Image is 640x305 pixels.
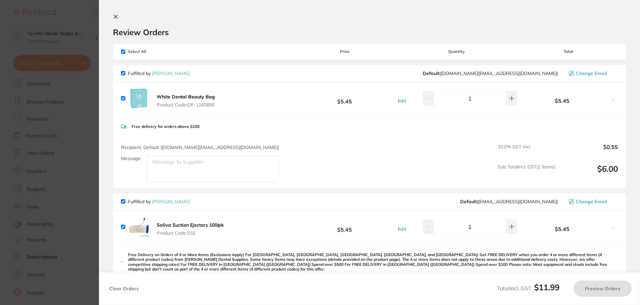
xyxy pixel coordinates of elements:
[107,281,141,297] button: Clear Orders
[519,49,618,54] span: Total
[560,164,618,182] output: $6.00
[157,102,215,107] span: Product Code: OP-1160890
[128,71,189,76] p: Fulfilled by
[396,226,408,232] button: Edit
[128,199,189,204] p: Fulfilled by
[497,285,559,292] span: Total Incl. GST
[121,144,279,150] span: Recipient: Default ( [DOMAIN_NAME][EMAIL_ADDRESS][DOMAIN_NAME] )
[121,156,141,161] label: Message:
[519,226,606,232] b: $5.45
[152,199,189,205] a: [PERSON_NAME]
[576,199,607,204] span: Change Email
[519,98,606,104] b: $5.45
[498,144,555,159] span: 10.0 % GST Incl.
[155,222,226,236] button: Saliva Suction Ejectors 100/pk Product Code:SSE
[423,70,439,76] b: Default
[460,199,558,204] span: save@adamdental.com.au
[152,70,189,76] a: [PERSON_NAME]
[460,199,477,205] b: Default
[576,71,607,76] span: Change Email
[498,164,555,182] span: Sub Total Incl. GST ( 1 Items)
[295,49,394,54] span: Price
[113,27,626,37] h2: Review Orders
[157,222,224,228] b: Saliva Suction Ejectors 100/pk
[295,92,394,104] b: $5.45
[132,124,200,129] p: Free delivery for orders above $150
[396,98,408,104] button: Edit
[157,230,224,236] span: Product Code: SSE
[121,49,188,54] span: Select All
[155,94,217,108] button: White Dental Beauty Bag Product Code:OP-1160890
[128,88,149,109] img: c3R5anY5Zw
[394,49,519,54] span: Quantity
[534,282,559,292] b: $11.99
[560,144,618,159] output: $0.55
[423,71,558,76] span: customer.care@henryschein.com.au
[128,252,618,272] p: Free Delivery on Orders of 4 or More Items (Exclusions Apply) For [GEOGRAPHIC_DATA], [GEOGRAPHIC_...
[128,216,149,237] img: MjdtcjU2Yg
[567,70,618,76] button: Change Email
[295,221,394,233] b: $5.45
[157,94,215,100] b: White Dental Beauty Bag
[567,199,618,205] button: Change Email
[573,281,632,297] button: Preview Orders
